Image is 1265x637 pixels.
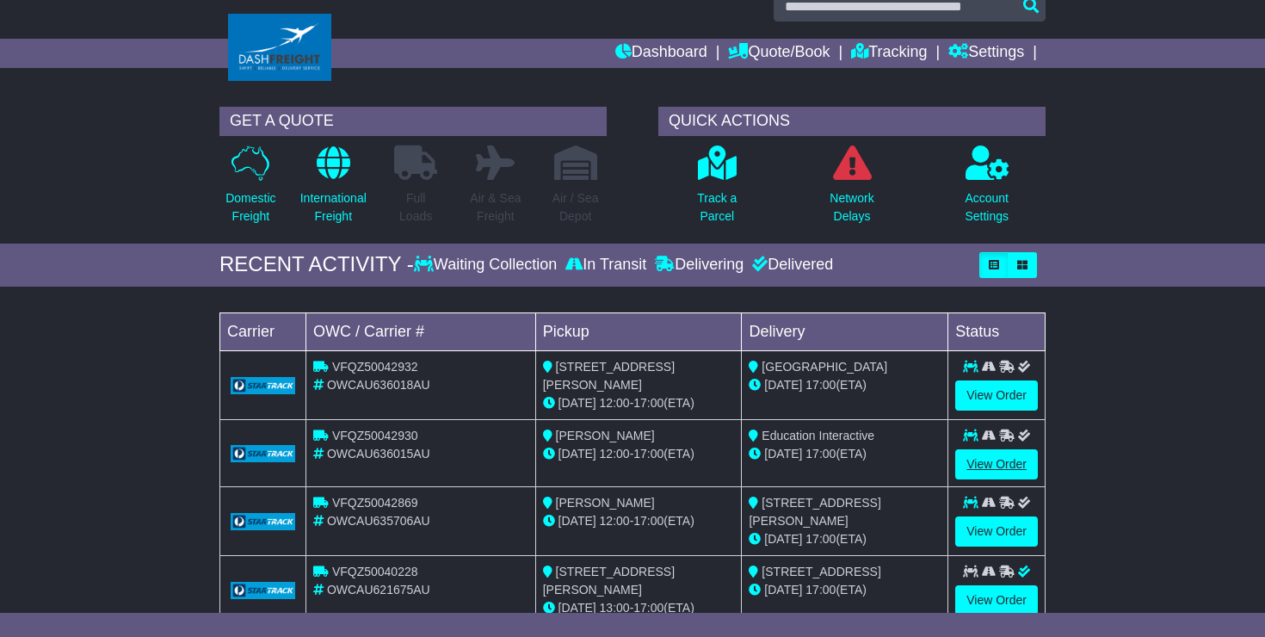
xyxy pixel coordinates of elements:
p: Air / Sea Depot [552,189,599,226]
p: Full Loads [394,189,437,226]
img: GetCarrierServiceLogo [231,513,295,530]
a: Track aParcel [696,145,737,235]
span: [STREET_ADDRESS][PERSON_NAME] [749,496,880,528]
div: (ETA) [749,581,941,599]
span: VFQZ50042932 [332,360,418,374]
td: Status [948,312,1046,350]
td: Pickup [535,312,742,350]
span: [STREET_ADDRESS][PERSON_NAME] [543,360,675,392]
span: Education Interactive [762,429,874,442]
span: [DATE] [764,447,802,461]
a: Dashboard [615,39,707,68]
a: Quote/Book [728,39,830,68]
p: Air & Sea Freight [470,189,521,226]
div: (ETA) [749,530,941,548]
p: International Freight [300,189,367,226]
span: 13:00 [600,601,630,615]
p: Account Settings [965,189,1009,226]
span: 17:00 [805,583,836,597]
span: [PERSON_NAME] [556,496,655,510]
span: [DATE] [558,601,596,615]
td: Delivery [742,312,948,350]
a: Tracking [851,39,927,68]
div: - (ETA) [543,394,735,412]
div: (ETA) [749,376,941,394]
span: 17:00 [805,447,836,461]
span: [PERSON_NAME] [556,429,655,442]
img: GetCarrierServiceLogo [231,582,295,599]
a: View Order [955,449,1038,479]
span: [DATE] [558,396,596,410]
span: 12:00 [600,514,630,528]
div: Delivered [748,256,833,275]
a: View Order [955,585,1038,615]
span: VFQZ50042869 [332,496,418,510]
div: - (ETA) [543,512,735,530]
td: OWC / Carrier # [306,312,536,350]
div: QUICK ACTIONS [658,107,1046,136]
span: 17:00 [633,447,663,461]
div: - (ETA) [543,445,735,463]
a: View Order [955,380,1038,411]
div: RECENT ACTIVITY - [219,252,414,277]
a: NetworkDelays [829,145,874,235]
span: [GEOGRAPHIC_DATA] [762,360,887,374]
span: OWCAU635706AU [327,514,430,528]
div: (ETA) [749,445,941,463]
div: In Transit [561,256,651,275]
a: Settings [948,39,1024,68]
span: [STREET_ADDRESS] [762,565,880,578]
span: 17:00 [633,514,663,528]
a: DomesticFreight [225,145,276,235]
a: InternationalFreight [299,145,367,235]
span: OWCAU636015AU [327,447,430,461]
span: VFQZ50042930 [332,429,418,442]
img: GetCarrierServiceLogo [231,445,295,462]
div: - (ETA) [543,599,735,617]
span: OWCAU636018AU [327,378,430,392]
span: [DATE] [558,447,596,461]
span: [DATE] [764,532,802,546]
p: Track a Parcel [697,189,737,226]
span: [DATE] [558,514,596,528]
span: [DATE] [764,583,802,597]
span: 17:00 [633,601,663,615]
span: 12:00 [600,447,630,461]
span: 17:00 [805,378,836,392]
span: 17:00 [805,532,836,546]
span: VFQZ50040228 [332,565,418,578]
span: [STREET_ADDRESS][PERSON_NAME] [543,565,675,597]
img: GetCarrierServiceLogo [231,377,295,394]
a: View Order [955,516,1038,547]
span: OWCAU621675AU [327,583,430,597]
span: 17:00 [633,396,663,410]
p: Network Delays [830,189,873,226]
div: GET A QUOTE [219,107,607,136]
span: 12:00 [600,396,630,410]
span: [DATE] [764,378,802,392]
div: Waiting Collection [414,256,561,275]
td: Carrier [220,312,306,350]
a: AccountSettings [964,145,1009,235]
p: Domestic Freight [225,189,275,226]
div: Delivering [651,256,748,275]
